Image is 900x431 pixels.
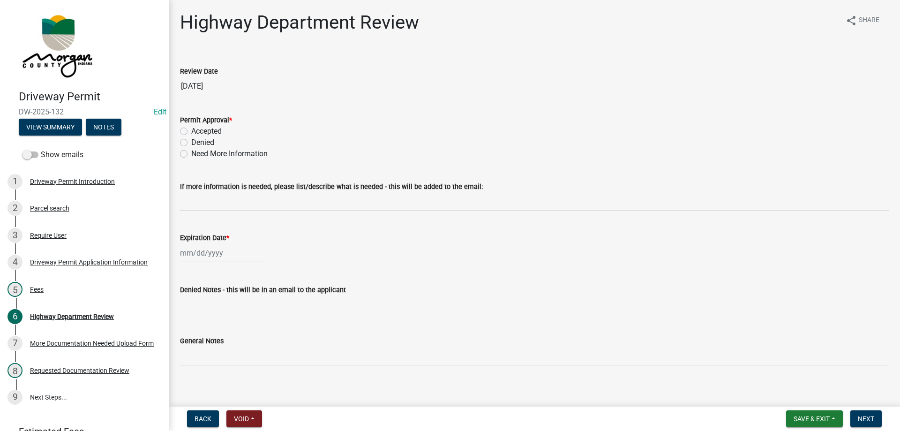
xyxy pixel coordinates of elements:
div: 6 [7,309,22,324]
label: Permit Approval [180,117,232,124]
div: 9 [7,390,22,405]
h4: Driveway Permit [19,90,161,104]
label: Denied Notes - this will be in an email to the applicant [180,287,346,294]
h1: Highway Department Review [180,11,419,34]
img: Morgan County, Indiana [19,10,94,80]
div: 3 [7,228,22,243]
button: Back [187,410,219,427]
label: Accepted [191,126,222,137]
div: Parcel search [30,205,69,212]
button: Next [850,410,882,427]
div: 1 [7,174,22,189]
label: General Notes [180,338,224,345]
label: If more information is needed, please list/describe what is needed - this will be added to the em... [180,184,483,190]
a: Edit [154,107,166,116]
div: Require User [30,232,67,239]
div: Requested Documentation Review [30,367,129,374]
div: Driveway Permit Introduction [30,178,115,185]
wm-modal-confirm: Summary [19,124,82,131]
span: Save & Exit [794,415,830,423]
span: DW-2025-132 [19,107,150,116]
div: 5 [7,282,22,297]
span: Next [858,415,874,423]
span: Share [859,15,879,26]
wm-modal-confirm: Notes [86,124,121,131]
button: Void [226,410,262,427]
div: 8 [7,363,22,378]
label: Need More Information [191,148,268,159]
button: View Summary [19,119,82,136]
div: 7 [7,336,22,351]
label: Review Date [180,68,218,75]
div: Driveway Permit Application Information [30,259,148,265]
div: Highway Department Review [30,313,114,320]
div: More Documentation Needed Upload Form [30,340,154,347]
wm-modal-confirm: Edit Application Number [154,107,166,116]
label: Expiration Date [180,235,229,242]
label: Denied [191,137,214,148]
i: share [846,15,857,26]
input: mm/dd/yyyy [180,243,266,263]
label: Show emails [22,149,83,160]
span: Void [234,415,249,423]
div: 4 [7,255,22,270]
div: Fees [30,286,44,293]
button: shareShare [838,11,887,30]
span: Back [195,415,211,423]
button: Save & Exit [786,410,843,427]
button: Notes [86,119,121,136]
div: 2 [7,201,22,216]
